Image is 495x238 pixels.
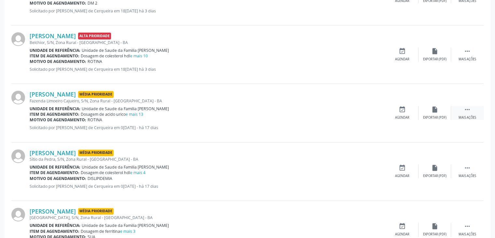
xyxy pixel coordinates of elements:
span: Unidade de Saude da Familia [PERSON_NAME] [82,164,169,170]
b: Item de agendamento: [30,53,79,59]
a: e mais 3 [120,229,135,234]
i:  [464,223,471,230]
div: Exportar (PDF) [423,115,447,120]
b: Motivo de agendamento: [30,176,86,181]
b: Motivo de agendamento: [30,59,86,64]
i: insert_drive_file [431,106,438,113]
i: insert_drive_file [431,164,438,171]
b: Unidade de referência: [30,48,80,53]
i: event_available [399,223,406,230]
div: Belchior, S/N, Zona Rural - [GEOGRAPHIC_DATA] - BA [30,40,386,45]
p: Solicitado por [PERSON_NAME] de Cerqueira em 0[DATE] - há 17 dias [30,125,386,130]
i:  [464,48,471,55]
i:  [464,164,471,171]
b: Item de agendamento: [30,112,79,117]
span: Unidade de Saude da Familia [PERSON_NAME] [82,48,169,53]
span: Unidade de Saude da Familia [PERSON_NAME] [82,106,169,112]
span: Dosagem de colesterol hdl [81,53,148,59]
div: Agendar [395,115,409,120]
span: Alta Prioridade [78,33,111,39]
b: Motivo de agendamento: [30,0,86,6]
span: Média Prioridade [78,208,114,215]
i:  [464,106,471,113]
i: event_available [399,48,406,55]
div: Exportar (PDF) [423,57,447,62]
p: Solicitado por [PERSON_NAME] de Cerqueira em 18[DATE] há 3 dias [30,67,386,72]
span: ROTINA [88,59,102,64]
div: Agendar [395,232,409,237]
span: Unidade de Saude da Familia [PERSON_NAME] [82,223,169,228]
b: Unidade de referência: [30,164,80,170]
span: Dosagem de ferritina [81,229,135,234]
span: Média Prioridade [78,150,114,156]
div: Mais ações [459,174,476,178]
b: Unidade de referência: [30,106,80,112]
div: Sítio da Pedra, S/N, Zona Rural - [GEOGRAPHIC_DATA] - BA [30,156,386,162]
div: Mais ações [459,57,476,62]
div: Mais ações [459,115,476,120]
img: img [11,208,25,221]
b: Item de agendamento: [30,229,79,234]
i: event_available [399,106,406,113]
b: Unidade de referência: [30,223,80,228]
a: e mais 13 [126,112,143,117]
a: [PERSON_NAME] [30,32,76,39]
div: Agendar [395,57,409,62]
div: Agendar [395,174,409,178]
span: DISLIPIDEMIA [88,176,112,181]
a: [PERSON_NAME] [30,149,76,156]
p: Solicitado por [PERSON_NAME] de Cerqueira em 0[DATE] - há 17 dias [30,184,386,189]
div: Fazenda Limoeiro Cajueiro, S/N, Zona Rural - [GEOGRAPHIC_DATA] - BA [30,98,386,104]
b: Motivo de agendamento: [30,117,86,123]
span: Dosagem de acido urico [81,112,143,117]
div: Exportar (PDF) [423,232,447,237]
span: Média Prioridade [78,91,114,98]
div: Exportar (PDF) [423,174,447,178]
img: img [11,91,25,104]
i: event_available [399,164,406,171]
span: DM 2 [88,0,97,6]
a: e mais 10 [130,53,148,59]
img: img [11,149,25,163]
img: img [11,32,25,46]
span: ROTINA [88,117,102,123]
a: [PERSON_NAME] [30,208,76,215]
span: Dosagem de colesterol hdl [81,170,145,175]
a: e mais 4 [130,170,145,175]
i: insert_drive_file [431,223,438,230]
div: [GEOGRAPHIC_DATA], S/N, Zona Rural - [GEOGRAPHIC_DATA] - BA [30,215,386,220]
b: Item de agendamento: [30,170,79,175]
a: [PERSON_NAME] [30,91,76,98]
i: insert_drive_file [431,48,438,55]
p: Solicitado por [PERSON_NAME] de Cerqueira em 18[DATE] há 3 dias [30,8,386,14]
div: Mais ações [459,232,476,237]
